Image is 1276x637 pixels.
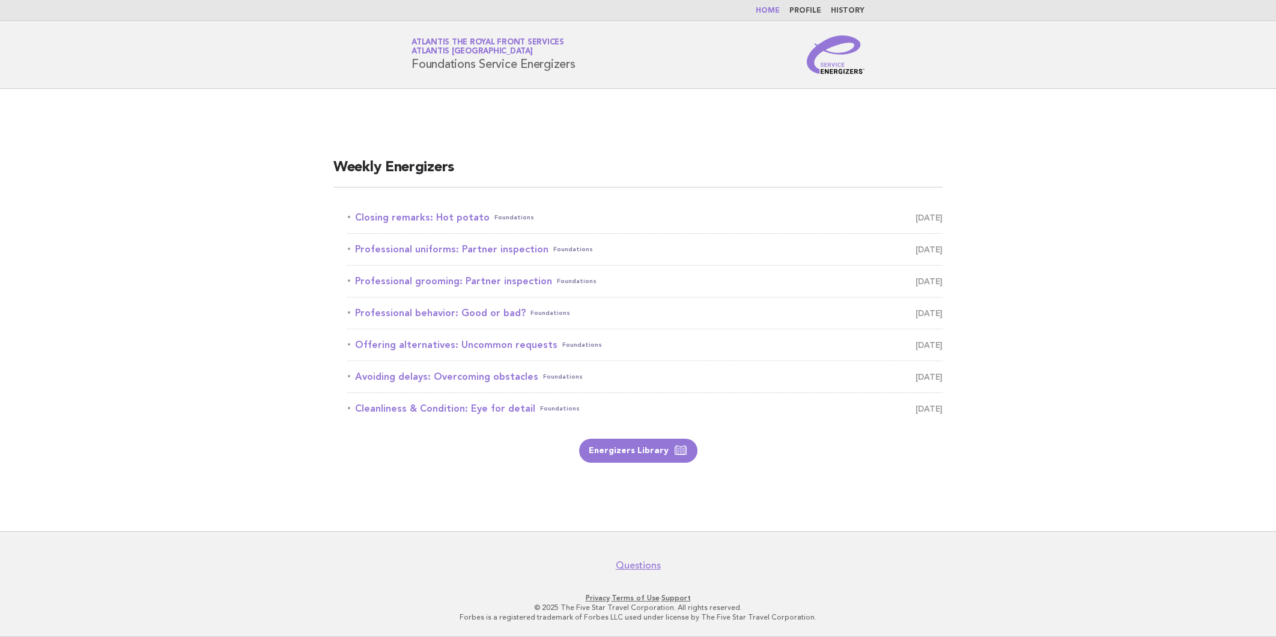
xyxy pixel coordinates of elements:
h2: Weekly Energizers [333,158,943,187]
a: Avoiding delays: Overcoming obstaclesFoundations [DATE] [348,368,943,385]
a: Professional uniforms: Partner inspectionFoundations [DATE] [348,241,943,258]
a: Profile [789,7,821,14]
a: Closing remarks: Hot potatoFoundations [DATE] [348,209,943,226]
a: Support [661,594,691,602]
a: Questions [616,559,661,571]
span: [DATE] [916,241,943,258]
span: [DATE] [916,400,943,417]
a: Energizers Library [579,439,697,463]
p: Forbes is a registered trademark of Forbes LLC used under license by The Five Star Travel Corpora... [270,612,1006,622]
a: History [831,7,864,14]
p: · · [270,593,1006,603]
a: Privacy [586,594,610,602]
span: Foundations [530,305,570,322]
span: Foundations [494,209,534,226]
span: Foundations [562,337,602,353]
a: Offering alternatives: Uncommon requestsFoundations [DATE] [348,337,943,353]
a: Terms of Use [612,594,660,602]
span: Foundations [543,368,583,385]
a: Cleanliness & Condition: Eye for detailFoundations [DATE] [348,400,943,417]
span: Atlantis [GEOGRAPHIC_DATA] [412,48,533,56]
span: [DATE] [916,209,943,226]
h1: Foundations Service Energizers [412,39,576,70]
span: [DATE] [916,273,943,290]
p: © 2025 The Five Star Travel Corporation. All rights reserved. [270,603,1006,612]
span: Foundations [540,400,580,417]
span: Foundations [557,273,597,290]
a: Professional behavior: Good or bad?Foundations [DATE] [348,305,943,322]
span: [DATE] [916,305,943,322]
a: Atlantis The Royal Front ServicesAtlantis [GEOGRAPHIC_DATA] [412,38,564,55]
span: Foundations [553,241,593,258]
span: [DATE] [916,337,943,353]
a: Home [756,7,780,14]
span: [DATE] [916,368,943,385]
a: Professional grooming: Partner inspectionFoundations [DATE] [348,273,943,290]
img: Service Energizers [807,35,864,74]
